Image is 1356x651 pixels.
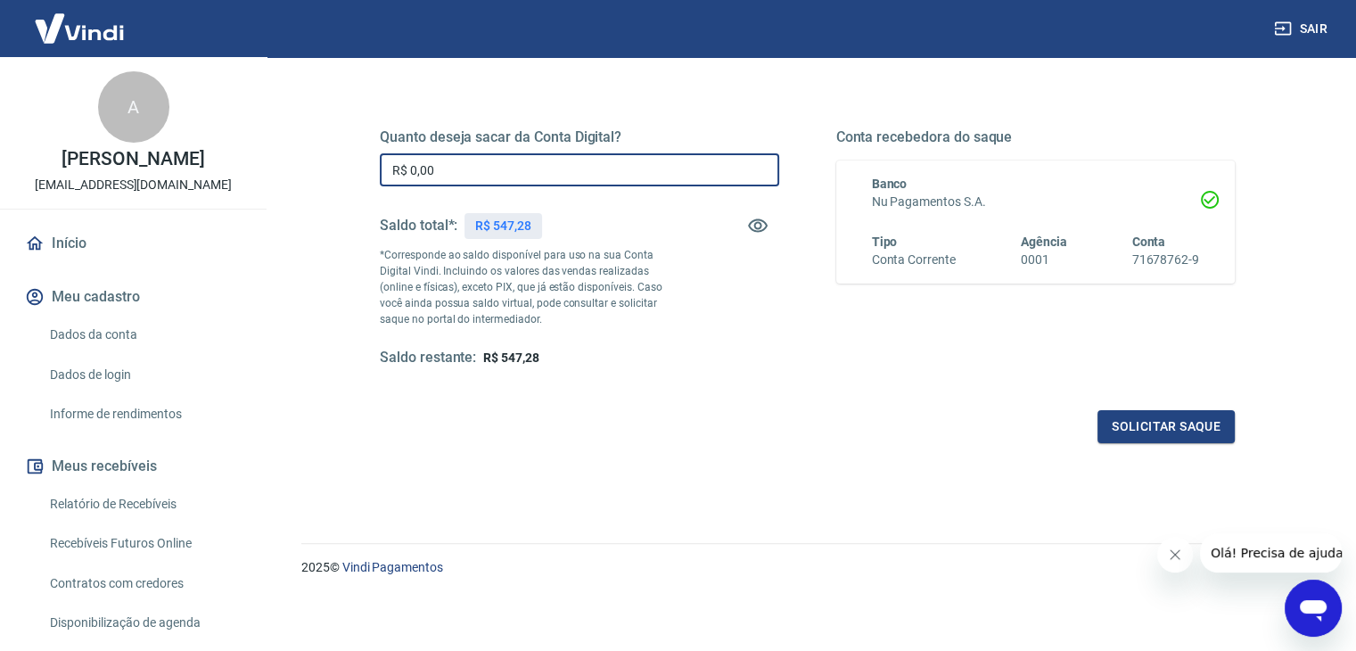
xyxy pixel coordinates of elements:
[342,560,443,574] a: Vindi Pagamentos
[43,605,245,641] a: Disponibilização de agenda
[872,251,956,269] h6: Conta Corrente
[43,486,245,523] a: Relatório de Recebíveis
[1097,410,1235,443] button: Solicitar saque
[43,525,245,562] a: Recebíveis Futuros Online
[35,176,232,194] p: [EMAIL_ADDRESS][DOMAIN_NAME]
[301,558,1313,577] p: 2025 ©
[62,150,204,169] p: [PERSON_NAME]
[1021,235,1067,249] span: Agência
[43,565,245,602] a: Contratos com credores
[1157,537,1193,573] iframe: Fechar mensagem
[98,71,169,143] div: A
[1131,251,1199,269] h6: 71678762-9
[21,224,245,263] a: Início
[380,217,457,235] h5: Saldo total*:
[872,235,898,249] span: Tipo
[380,128,779,146] h5: Quanto deseja sacar da Conta Digital?
[21,277,245,317] button: Meu cadastro
[475,217,531,235] p: R$ 547,28
[1270,12,1335,45] button: Sair
[872,193,1200,211] h6: Nu Pagamentos S.A.
[21,447,245,486] button: Meus recebíveis
[1021,251,1067,269] h6: 0001
[21,1,137,55] img: Vindi
[11,12,150,27] span: Olá! Precisa de ajuda?
[1285,580,1342,637] iframe: Botão para abrir a janela de mensagens
[43,396,245,433] a: Informe de rendimentos
[43,317,245,353] a: Dados da conta
[380,247,679,327] p: *Corresponde ao saldo disponível para uso na sua Conta Digital Vindi. Incluindo os valores das ve...
[380,349,476,367] h5: Saldo restante:
[483,350,539,365] span: R$ 547,28
[1131,235,1165,249] span: Conta
[872,177,908,191] span: Banco
[43,357,245,393] a: Dados de login
[1200,533,1342,573] iframe: Mensagem da empresa
[836,128,1236,146] h5: Conta recebedora do saque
